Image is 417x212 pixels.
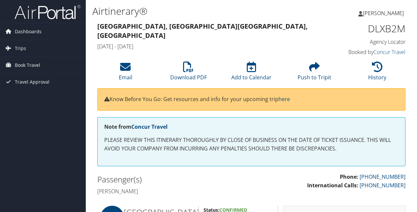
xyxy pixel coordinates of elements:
a: Concur Travel [131,123,168,130]
h1: Airtinerary® [92,4,305,18]
h1: DLXB2M [336,22,405,36]
img: airportal-logo.png [15,4,80,20]
a: here [278,95,290,103]
a: [PHONE_NUMBER] [360,173,405,180]
h4: [PERSON_NAME] [97,188,246,195]
h4: Agency Locator [336,38,405,45]
strong: Phone: [340,173,358,180]
a: Push to Tripit [298,65,331,81]
span: Book Travel [15,57,40,73]
strong: [GEOGRAPHIC_DATA], [GEOGRAPHIC_DATA] [GEOGRAPHIC_DATA], [GEOGRAPHIC_DATA] [97,22,308,40]
a: Concur Travel [373,48,405,56]
a: [PERSON_NAME] [358,3,410,23]
p: Know Before You Go: Get resources and info for your upcoming trip [104,95,399,104]
h2: Passenger(s) [97,174,246,185]
a: Download PDF [170,65,207,81]
h4: [DATE] - [DATE] [97,43,326,50]
span: Dashboards [15,23,42,40]
span: Trips [15,40,26,57]
a: Add to Calendar [231,65,272,81]
p: PLEASE REVIEW THIS ITINERARY THOROUGHLY BY CLOSE OF BUSINESS ON THE DATE OF TICKET ISSUANCE. THIS... [104,136,399,153]
strong: International Calls: [307,182,358,189]
a: History [368,65,386,81]
strong: Note from [104,123,168,130]
a: [PHONE_NUMBER] [360,182,405,189]
span: Travel Approval [15,74,49,90]
h4: Booked by [336,48,405,56]
span: [PERSON_NAME] [363,10,404,17]
a: Email [119,65,132,81]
